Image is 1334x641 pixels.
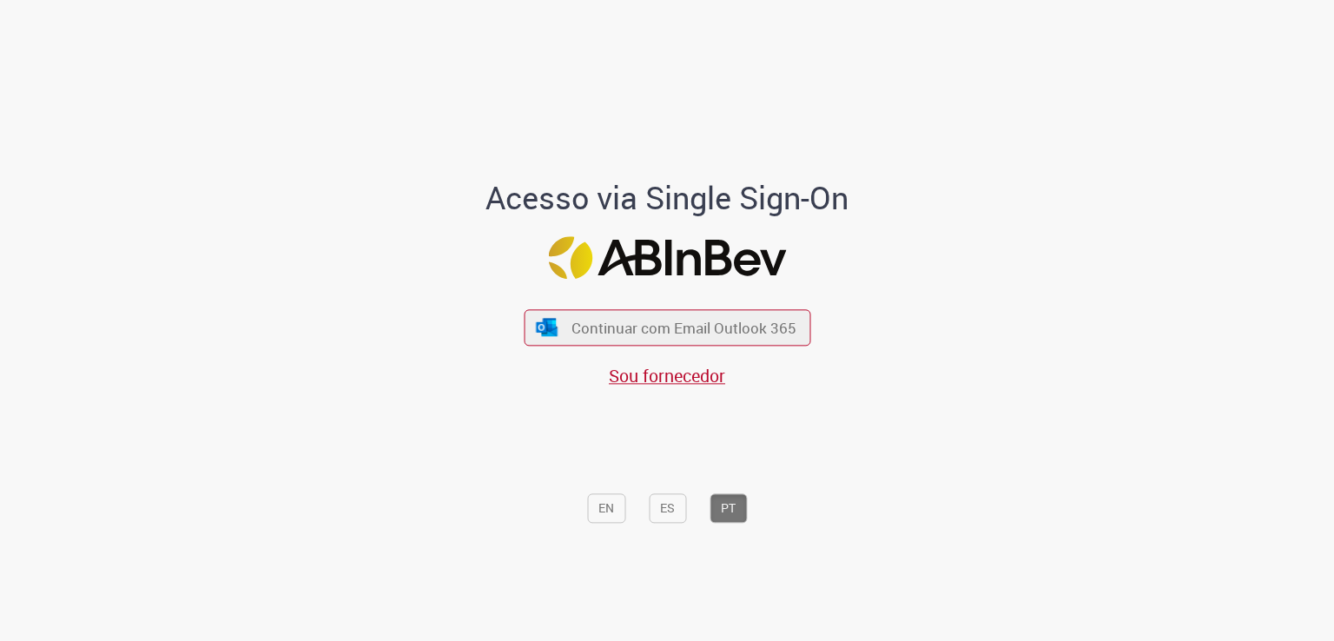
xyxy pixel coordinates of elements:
[426,181,908,215] h1: Acesso via Single Sign-On
[649,494,686,524] button: ES
[548,236,786,279] img: Logo ABInBev
[710,494,747,524] button: PT
[571,318,796,338] span: Continuar com Email Outlook 365
[524,310,810,346] button: ícone Azure/Microsoft 360 Continuar com Email Outlook 365
[535,318,559,336] img: ícone Azure/Microsoft 360
[609,364,725,387] a: Sou fornecedor
[587,494,625,524] button: EN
